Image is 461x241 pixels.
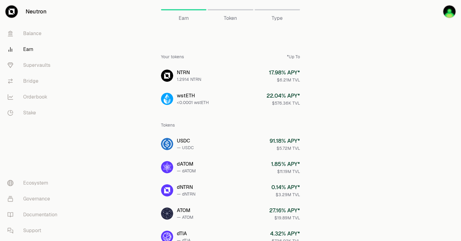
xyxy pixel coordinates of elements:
div: dTIA [177,230,191,237]
div: dATOM [177,160,196,168]
img: USDC [161,138,173,150]
div: wstETH [177,92,209,99]
div: $11.19M TVL [271,168,300,174]
div: 22.04 % APY* [266,92,300,100]
div: Your tokens [161,54,184,60]
img: dATOM [161,161,173,173]
div: 27.16 % APY* [269,206,300,215]
div: 91.18 % APY* [270,137,300,145]
img: NTRN [161,70,173,82]
div: 4.32 % APY* [270,229,300,238]
a: ATOMATOM— ATOM27.16% APY*$19.89M TVL [156,203,305,225]
div: $19.89M TVL [269,215,300,221]
div: Tokens [161,122,175,128]
a: Earn [161,2,206,17]
div: — USDC [177,145,194,151]
a: Bridge [2,73,66,89]
span: Earn [179,15,189,22]
div: $6.21M TVL [269,77,300,83]
a: NTRNNTRN1.2914 NTRN17.98% APY*$6.21M TVL [156,65,305,87]
a: Ecosystem [2,175,66,191]
a: Earn [2,41,66,57]
div: 1.2914 NTRN [177,76,201,82]
span: Token [224,15,237,22]
img: ATOM [161,207,173,220]
a: Balance [2,26,66,41]
div: *Up To [287,54,300,60]
a: USDCUSDC— USDC91.18% APY*$5.72M TVL [156,133,305,155]
div: NTRN [177,69,201,76]
div: — dATOM [177,168,196,174]
a: Orderbook [2,89,66,105]
div: — dNTRN [177,191,195,197]
div: 0.14 % APY* [271,183,300,192]
div: ATOM [177,207,193,214]
a: Support [2,223,66,239]
a: dATOMdATOM— dATOM1.85% APY*$11.19M TVL [156,156,305,178]
div: USDC [177,137,194,145]
div: $5.72M TVL [270,145,300,151]
div: <0.0001 wstETH [177,99,209,106]
img: dNTRN [161,184,173,196]
a: Documentation [2,207,66,223]
div: 1.85 % APY* [271,160,300,168]
div: $576.36K TVL [266,100,300,106]
div: — ATOM [177,214,193,220]
a: dNTRNdNTRN— dNTRN0.14% APY*$3.29M TVL [156,179,305,201]
div: $3.29M TVL [271,192,300,198]
a: Governance [2,191,66,207]
a: Supervaults [2,57,66,73]
img: Ledger X [443,5,456,18]
div: 17.98 % APY* [269,68,300,77]
div: dNTRN [177,184,195,191]
a: wstETHwstETH<0.0001 wstETH22.04% APY*$576.36K TVL [156,88,305,110]
span: Type [272,15,283,22]
img: wstETH [161,93,173,105]
a: Stake [2,105,66,121]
